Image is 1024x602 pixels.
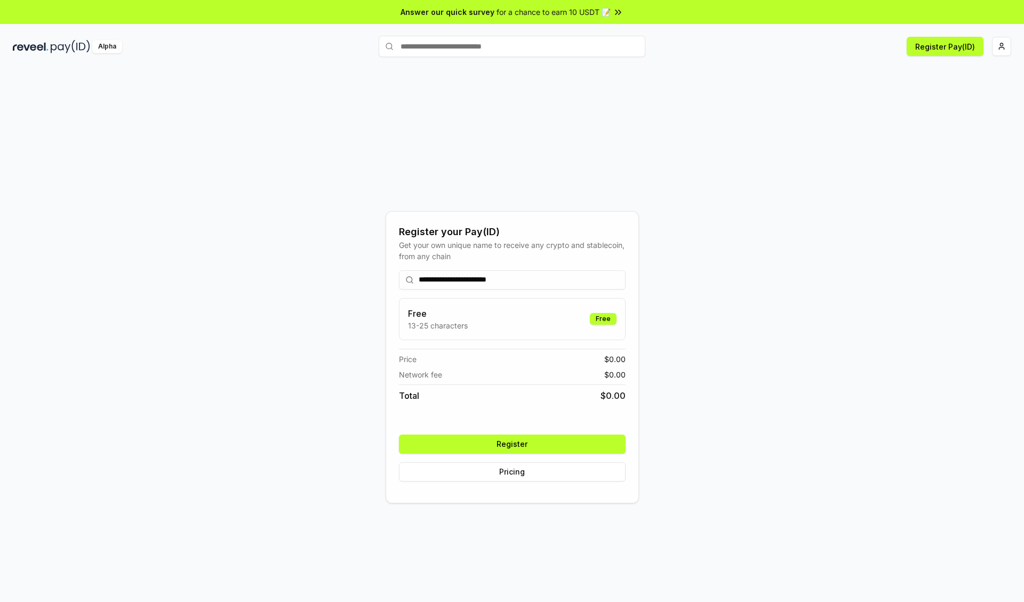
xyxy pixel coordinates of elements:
[399,389,419,402] span: Total
[408,320,468,331] p: 13-25 characters
[399,462,626,481] button: Pricing
[399,435,626,454] button: Register
[399,224,626,239] div: Register your Pay(ID)
[13,40,49,53] img: reveel_dark
[497,6,611,18] span: for a chance to earn 10 USDT 📝
[92,40,122,53] div: Alpha
[601,389,626,402] span: $ 0.00
[399,354,417,365] span: Price
[590,313,617,325] div: Free
[907,37,983,56] button: Register Pay(ID)
[399,239,626,262] div: Get your own unique name to receive any crypto and stablecoin, from any chain
[51,40,90,53] img: pay_id
[604,369,626,380] span: $ 0.00
[401,6,494,18] span: Answer our quick survey
[399,369,442,380] span: Network fee
[604,354,626,365] span: $ 0.00
[408,307,468,320] h3: Free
